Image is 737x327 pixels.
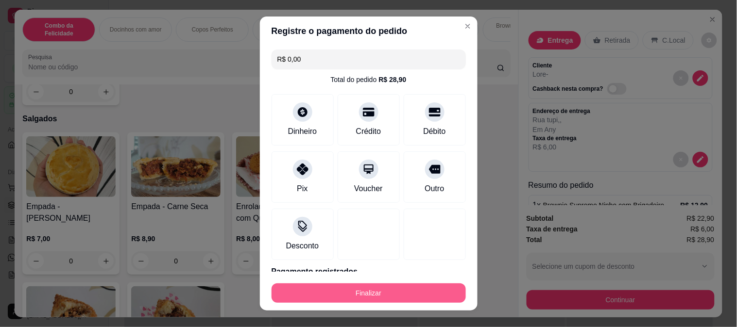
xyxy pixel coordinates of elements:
[354,183,383,195] div: Voucher
[272,283,466,303] button: Finalizar
[425,183,444,195] div: Outro
[423,126,446,137] div: Débito
[272,266,466,278] p: Pagamento registrados
[288,126,317,137] div: Dinheiro
[379,75,407,84] div: R$ 28,90
[277,49,460,69] input: Ex.: hambúrguer de cordeiro
[356,126,381,137] div: Crédito
[331,75,407,84] div: Total do pedido
[260,16,478,46] header: Registre o pagamento do pedido
[297,183,308,195] div: Pix
[460,18,476,34] button: Close
[286,240,319,252] div: Desconto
